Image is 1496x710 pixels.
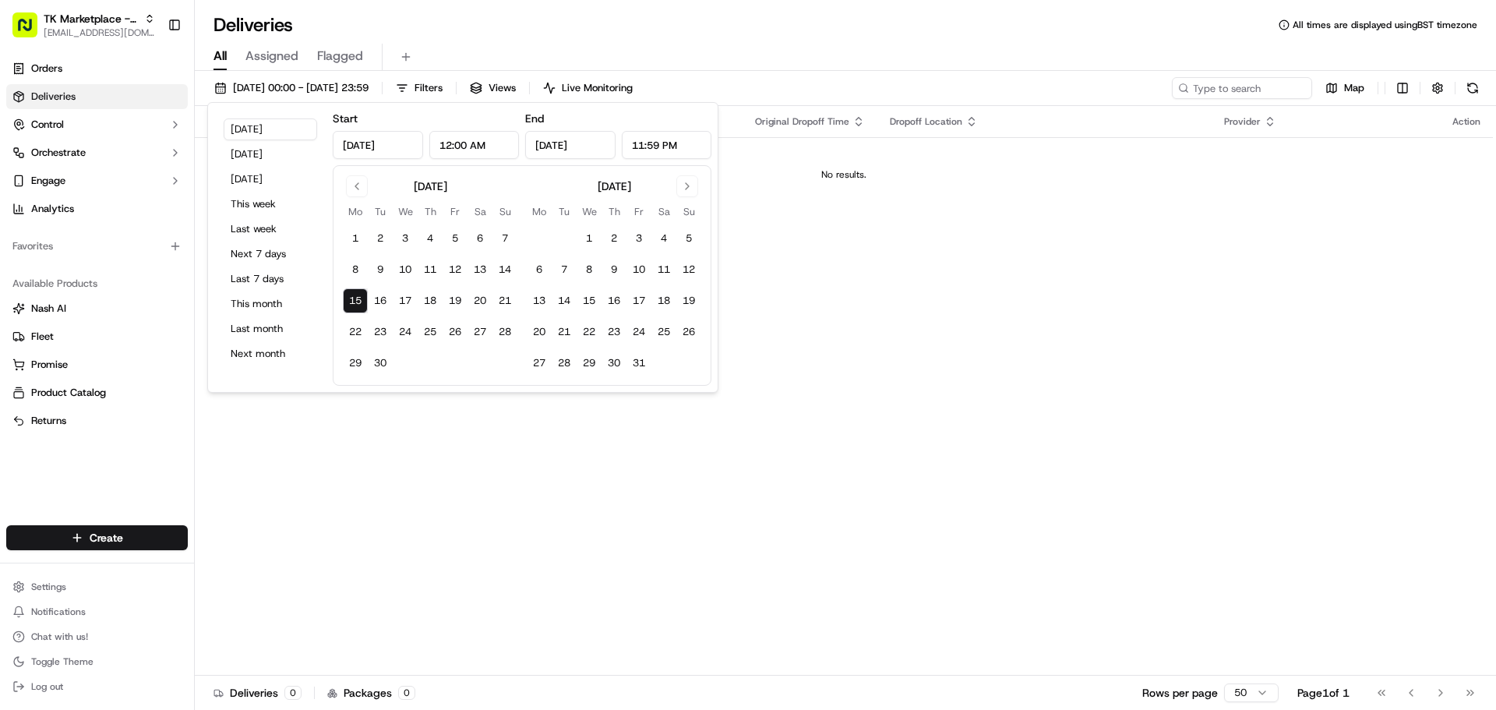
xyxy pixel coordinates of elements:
[676,257,701,282] button: 12
[443,226,467,251] button: 5
[577,203,602,220] th: Wednesday
[327,685,415,701] div: Packages
[207,77,376,99] button: [DATE] 00:00 - [DATE] 23:59
[343,288,368,313] button: 15
[6,6,161,44] button: TK Marketplace - TKD[EMAIL_ADDRESS][DOMAIN_NAME]
[598,178,631,194] div: [DATE]
[651,257,676,282] button: 11
[31,330,54,344] span: Fleet
[368,288,393,313] button: 16
[31,581,66,593] span: Settings
[31,302,66,316] span: Nash AI
[1452,115,1480,128] div: Action
[6,56,188,81] a: Orders
[213,47,227,65] span: All
[6,140,188,165] button: Orchestrate
[626,226,651,251] button: 3
[602,226,626,251] button: 2
[224,268,317,290] button: Last 7 days
[552,203,577,220] th: Tuesday
[1142,685,1218,701] p: Rows per page
[577,257,602,282] button: 8
[443,257,467,282] button: 12
[12,302,182,316] a: Nash AI
[418,320,443,344] button: 25
[467,320,492,344] button: 27
[6,525,188,550] button: Create
[418,257,443,282] button: 11
[265,154,284,172] button: Start new chat
[676,203,701,220] th: Sunday
[755,115,849,128] span: Original Dropoff Time
[525,131,616,159] input: Date
[418,226,443,251] button: 4
[622,131,712,159] input: Time
[890,115,962,128] span: Dropoff Location
[12,414,182,428] a: Returns
[333,131,423,159] input: Date
[31,146,86,160] span: Orchestrate
[343,203,368,220] th: Monday
[676,175,698,197] button: Go to next month
[418,288,443,313] button: 18
[626,320,651,344] button: 24
[676,320,701,344] button: 26
[443,203,467,220] th: Friday
[132,228,144,240] div: 💻
[333,111,358,125] label: Start
[467,288,492,313] button: 20
[552,288,577,313] button: 14
[31,174,65,188] span: Engage
[525,111,544,125] label: End
[346,175,368,197] button: Go to previous month
[602,257,626,282] button: 9
[492,320,517,344] button: 28
[44,11,138,26] button: TK Marketplace - TKD
[317,47,363,65] span: Flagged
[31,358,68,372] span: Promise
[224,318,317,340] button: Last month
[552,257,577,282] button: 7
[6,196,188,221] a: Analytics
[414,178,447,194] div: [DATE]
[429,131,520,159] input: Time
[602,288,626,313] button: 16
[398,686,415,700] div: 0
[1224,115,1261,128] span: Provider
[552,351,577,376] button: 28
[6,352,188,377] button: Promise
[1318,77,1371,99] button: Map
[626,203,651,220] th: Friday
[31,90,76,104] span: Deliveries
[6,324,188,349] button: Fleet
[536,77,640,99] button: Live Monitoring
[16,149,44,177] img: 1736555255976-a54dd68f-1ca7-489b-9aae-adbdc363a1c4
[368,351,393,376] button: 30
[651,226,676,251] button: 4
[53,164,197,177] div: We're available if you need us!
[1462,77,1484,99] button: Refresh
[577,226,602,251] button: 1
[12,386,182,400] a: Product Catalog
[393,203,418,220] th: Wednesday
[12,358,182,372] a: Promise
[31,631,88,643] span: Chat with us!
[443,320,467,344] button: 26
[224,193,317,215] button: This week
[368,203,393,220] th: Tuesday
[626,351,651,376] button: 31
[577,320,602,344] button: 22
[343,320,368,344] button: 22
[16,62,284,87] p: Welcome 👋
[224,143,317,165] button: [DATE]
[1297,685,1350,701] div: Page 1 of 1
[6,168,188,193] button: Engage
[6,408,188,433] button: Returns
[393,257,418,282] button: 10
[626,288,651,313] button: 17
[651,203,676,220] th: Saturday
[415,81,443,95] span: Filters
[489,81,516,95] span: Views
[224,168,317,190] button: [DATE]
[213,685,302,701] div: Deliveries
